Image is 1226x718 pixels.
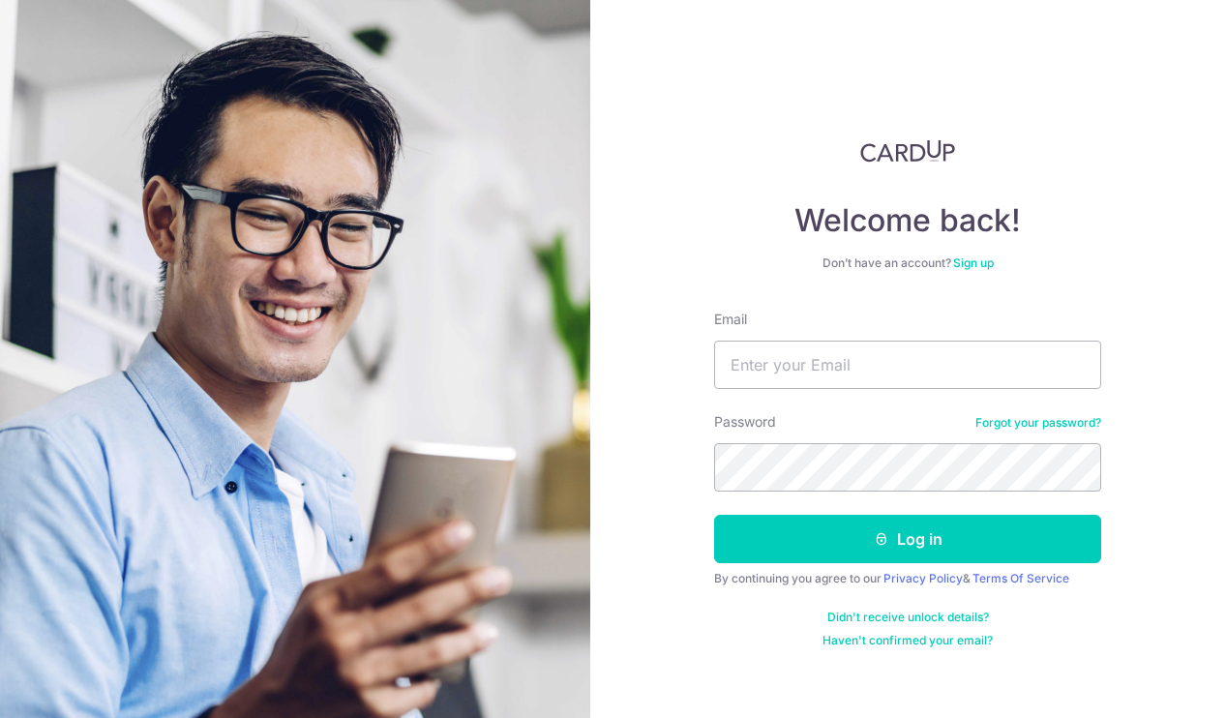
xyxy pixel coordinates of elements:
label: Password [714,412,776,432]
div: By continuing you agree to our & [714,571,1101,586]
a: Terms Of Service [972,571,1069,585]
button: Log in [714,515,1101,563]
label: Email [714,310,747,329]
h4: Welcome back! [714,201,1101,240]
a: Forgot your password? [975,415,1101,431]
img: CardUp Logo [860,139,955,163]
a: Didn't receive unlock details? [827,610,989,625]
input: Enter your Email [714,341,1101,389]
a: Privacy Policy [883,571,963,585]
a: Sign up [953,255,994,270]
div: Don’t have an account? [714,255,1101,271]
a: Haven't confirmed your email? [822,633,993,648]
